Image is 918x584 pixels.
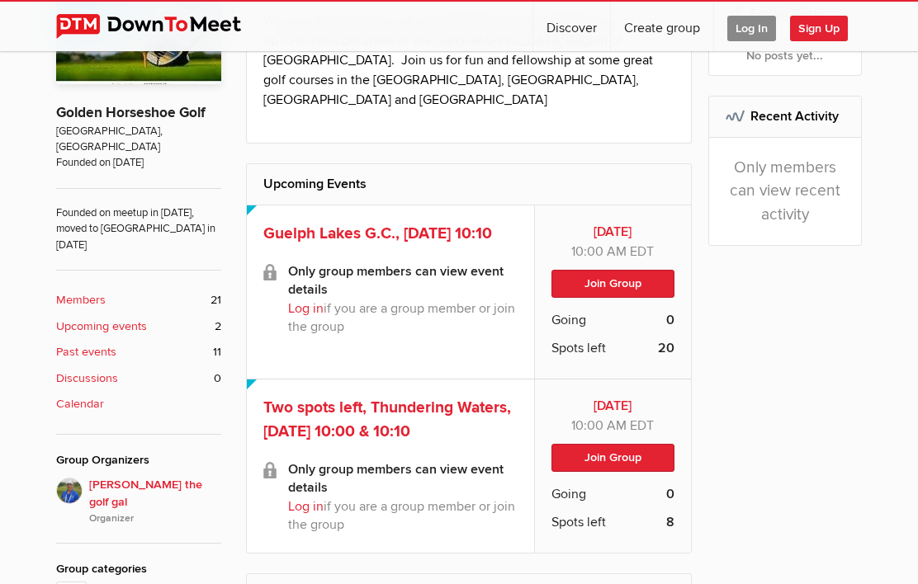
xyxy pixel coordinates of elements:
img: Beth the golf gal [56,478,83,504]
span: Founded on [DATE] [56,155,221,171]
a: Create group [611,2,713,51]
i: Organizer [89,511,221,526]
p: if you are a group member or join the group [288,497,518,534]
span: [GEOGRAPHIC_DATA], [GEOGRAPHIC_DATA] [56,124,221,156]
b: 20 [658,338,674,358]
b: Only group members can view event details [288,262,518,299]
p: We are a friendly group of intermediate to advanced golfers who play up to 6 times per week in th... [263,11,674,110]
b: Past events [56,343,116,361]
span: 21 [211,291,221,309]
span: Going [551,310,586,330]
b: Members [56,291,106,309]
span: [PERSON_NAME] the golf gal [89,476,221,527]
a: Past events 11 [56,343,221,361]
button: Join Group [551,444,674,472]
img: DownToMeet [56,14,267,39]
span: 11 [213,343,221,361]
span: 2 [215,318,221,336]
p: if you are a group member or join the group [288,299,518,336]
b: Only group members can view event details [288,460,518,497]
span: Founded on meetup in [DATE], moved to [GEOGRAPHIC_DATA] in [DATE] [56,188,221,253]
b: Discussions [56,370,118,388]
a: Members 21 [56,291,221,309]
span: Spots left [551,512,606,532]
span: 10:00 AM [571,417,627,434]
b: [DATE] [551,222,674,242]
div: Group Organizers [56,451,221,469]
b: [DATE] [551,396,674,416]
a: Guelph Lakes G.C., [DATE] 10:10 [263,224,492,243]
a: [PERSON_NAME] the golf galOrganizer [56,478,221,527]
b: Calendar [56,395,104,413]
b: 0 [666,484,674,504]
span: 0 [214,370,221,388]
a: Log in [288,300,324,317]
h2: Upcoming Events [263,164,674,204]
span: Sign Up [790,16,848,41]
span: America/Toronto [630,243,654,260]
span: 10:00 AM [571,243,627,260]
h2: Recent Activity [726,97,845,136]
span: Going [551,484,586,504]
a: Discover [533,2,610,51]
a: Two spots left, Thundering Waters, [DATE] 10:00 & 10:10 [263,398,511,441]
a: Log in [288,498,324,515]
button: Join Group [551,270,674,298]
a: Log In [714,2,789,51]
b: 0 [666,310,674,330]
div: No posts yet... [709,35,862,75]
a: Upcoming events 2 [56,318,221,336]
a: Sign Up [790,2,861,51]
a: Calendar [56,395,221,413]
span: Spots left [551,338,606,358]
b: Upcoming events [56,318,147,336]
div: Only members can view recent activity [709,138,862,245]
b: 8 [666,512,674,532]
a: Discussions 0 [56,370,221,388]
span: America/Toronto [630,417,654,434]
div: Group categories [56,560,221,578]
span: Log In [727,16,776,41]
